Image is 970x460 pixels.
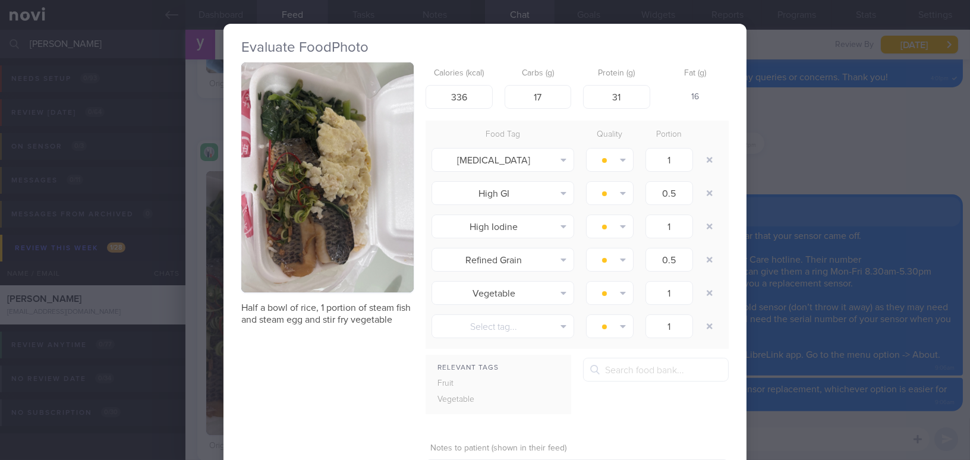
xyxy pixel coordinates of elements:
label: Protein (g) [588,68,645,79]
label: Calories (kcal) [430,68,488,79]
label: Notes to patient (shown in their feed) [430,443,724,454]
div: Fruit [426,376,502,392]
input: Search food bank... [583,358,729,382]
img: Half a bowl of rice, 1 portion of steam fish and steam egg and stir fry vegetable [241,62,414,292]
div: Food Tag [426,127,580,143]
input: 250 [426,85,493,109]
div: Portion [640,127,699,143]
div: Relevant Tags [426,361,571,376]
h2: Evaluate Food Photo [241,39,729,56]
div: 16 [662,85,729,110]
div: Vegetable [426,392,502,408]
input: 9 [583,85,650,109]
p: Half a bowl of rice, 1 portion of steam fish and steam egg and stir fry vegetable [241,302,414,326]
button: Refined Grain [432,248,574,272]
input: 1.0 [645,314,693,338]
input: 33 [505,85,572,109]
input: 1.0 [645,181,693,205]
input: 1.0 [645,248,693,272]
input: 1.0 [645,215,693,238]
button: High GI [432,181,574,205]
button: Select tag... [432,314,574,338]
input: 1.0 [645,148,693,172]
div: Quality [580,127,640,143]
button: [MEDICAL_DATA] [432,148,574,172]
input: 1.0 [645,281,693,305]
label: Fat (g) [667,68,725,79]
label: Carbs (g) [509,68,567,79]
button: Vegetable [432,281,574,305]
button: High Iodine [432,215,574,238]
